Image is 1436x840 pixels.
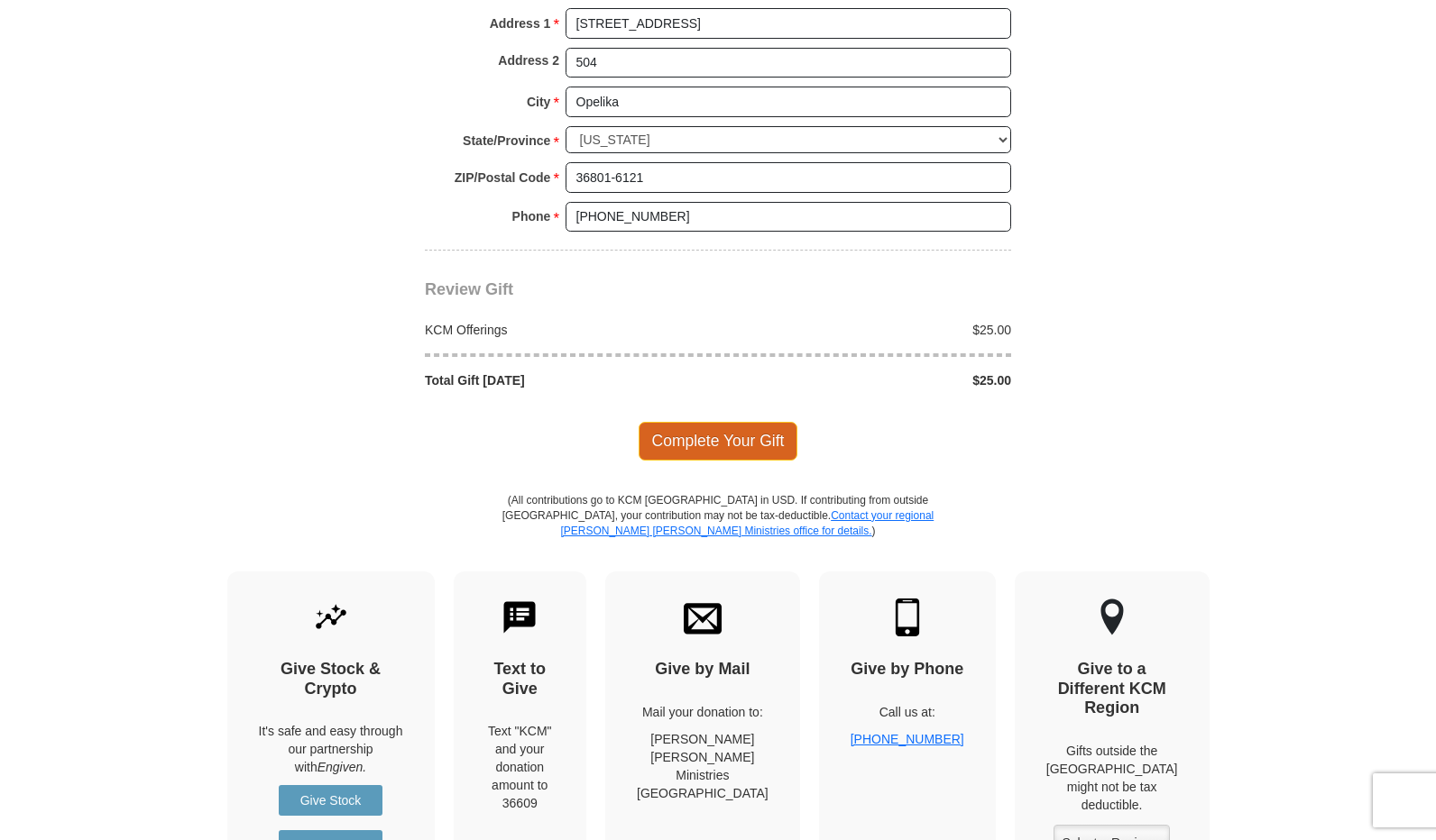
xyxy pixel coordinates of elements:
p: Mail your donation to: [637,703,769,721]
i: Engiven. [318,760,366,774]
a: Contact your regional [PERSON_NAME] [PERSON_NAME] Ministries office for details. [560,509,934,537]
strong: ZIP/Postal Code [455,165,551,190]
div: Total Gift [DATE] [416,371,719,389]
span: Review Gift [425,280,513,298]
div: Text "KCM" and your donation amount to 36609 [485,722,556,812]
h4: Give by Mail [637,660,769,680]
p: [PERSON_NAME] [PERSON_NAME] Ministries [GEOGRAPHIC_DATA] [637,730,769,802]
img: text-to-give.svg [501,598,538,636]
span: Complete Your Gift [639,422,798,460]
a: [PHONE_NUMBER] [851,732,964,746]
strong: Address 2 [498,48,559,73]
strong: City [527,89,550,114]
h4: Give Stock & Crypto [259,660,403,698]
div: $25.00 [718,321,1021,339]
a: Give Stock [279,785,382,816]
h4: Give to a Different KCM Region [1046,660,1178,718]
p: Call us at: [851,703,964,721]
img: mobile.svg [888,598,926,636]
h4: Give by Phone [851,660,964,680]
strong: Address 1 [490,11,551,36]
h4: Text to Give [485,660,556,698]
img: give-by-stock.svg [312,598,350,636]
div: $25.00 [718,371,1021,389]
div: KCM Offerings [416,321,719,339]
p: (All contributions go to KCM [GEOGRAPHIC_DATA] in USD. If contributing from outside [GEOGRAPHIC_D... [502,493,934,571]
p: It's safe and easy through our partnership with [259,722,403,776]
p: Gifts outside the [GEOGRAPHIC_DATA] might not be tax deductible. [1046,742,1178,814]
strong: State/Province [463,128,550,153]
img: envelope.svg [684,598,722,636]
img: other-region [1100,598,1125,636]
strong: Phone [512,204,551,229]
